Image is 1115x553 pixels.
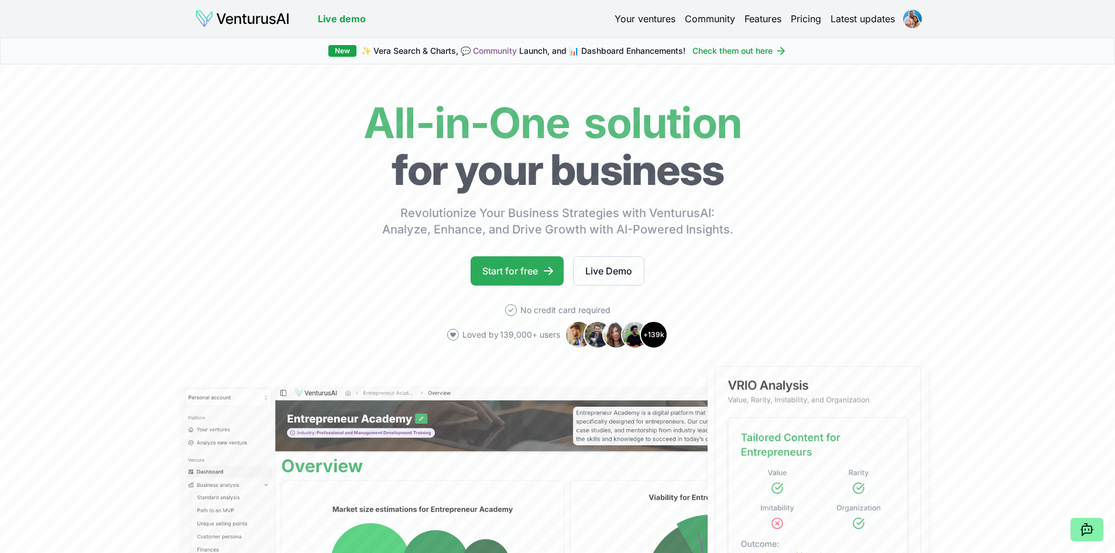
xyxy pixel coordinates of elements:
span: ✨ Vera Search & Charts, 💬 Launch, and 📊 Dashboard Enhancements! [361,45,685,57]
a: Live demo [318,12,366,26]
a: Check them out here [692,45,787,57]
img: Avatar 2 [584,321,612,349]
a: Latest updates [831,12,895,26]
img: Avatar 1 [565,321,593,349]
img: ACg8ocJZ9tGNpyvTTgsd1Ubg_6PlJEVao-TlGyY8fmjGGAWDSIPN_xFb5g=s96-c [903,9,922,28]
a: Community [473,46,517,56]
div: New [328,45,356,57]
a: Live Demo [573,256,644,286]
img: Avatar 3 [602,321,630,349]
a: Your ventures [615,12,675,26]
a: Start for free [471,256,564,286]
img: Avatar 4 [621,321,649,349]
a: Pricing [791,12,821,26]
a: Community [685,12,735,26]
img: logo [195,9,290,28]
a: Features [745,12,781,26]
